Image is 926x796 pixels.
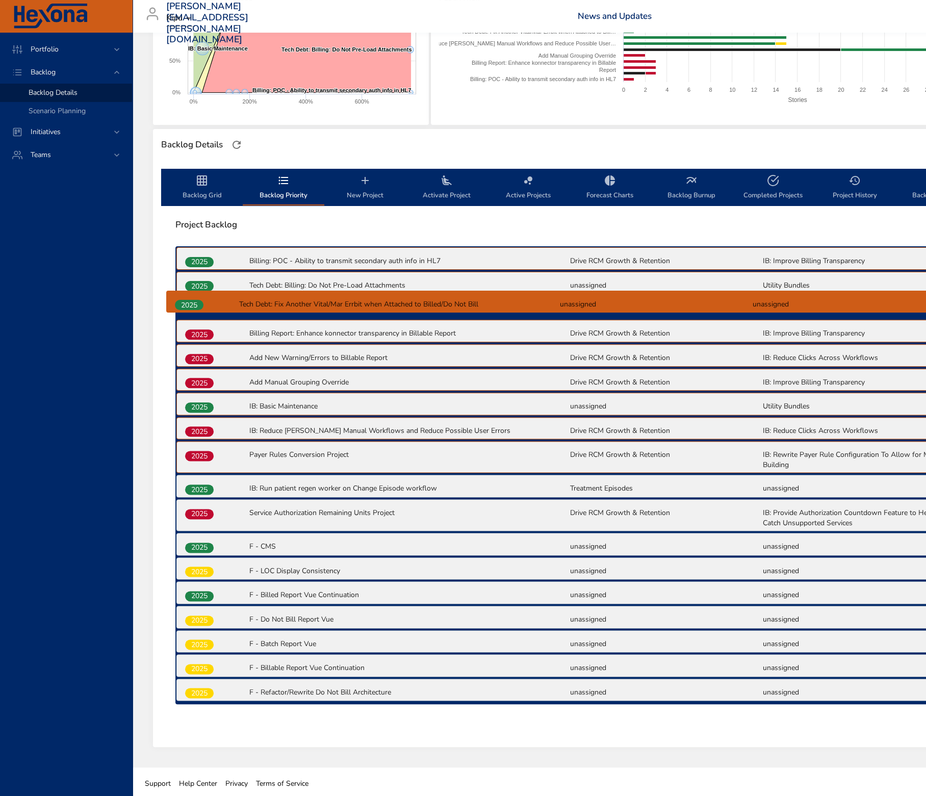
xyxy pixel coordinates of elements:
[903,87,909,93] text: 26
[330,174,400,201] span: New Project
[175,772,221,795] a: Help Center
[538,53,616,59] text: Add Manual Grouping Override
[29,88,78,97] span: Backlog Details
[22,44,67,54] span: Portfolio
[751,87,757,93] text: 12
[145,779,171,788] span: Support
[570,329,761,339] p: Drive RCM Growth & Retention
[420,40,616,46] text: IB: Reduce [PERSON_NAME] Manual Workflows and Reduce Possible User…
[578,10,652,22] a: News and Updates
[249,639,568,649] p: F - Batch Report Vue
[709,87,712,93] text: 8
[167,174,237,201] span: Backlog Grid
[794,87,801,93] text: 16
[256,779,308,788] span: Terms of Service
[570,542,761,552] p: unassigned
[570,353,761,363] p: Drive RCM Growth & Retention
[622,87,625,93] text: 0
[773,87,779,93] text: 14
[229,137,244,152] button: Refresh Page
[570,614,761,625] p: unassigned
[249,508,568,518] p: Service Authorization Remaining Units Project
[299,98,313,105] text: 400%
[570,402,761,412] p: unassigned
[570,256,761,266] p: Drive RCM Growth & Retention
[249,614,568,625] p: F - Do Not Bill Report Vue
[249,377,568,388] p: Add Manual Grouping Override
[355,98,369,105] text: 600%
[249,280,568,291] p: Tech Debt: Billing: Do Not Pre-Load Attachments
[838,87,844,93] text: 20
[249,542,568,552] p: F - CMS
[179,779,217,788] span: Help Center
[141,772,175,795] a: Support
[29,106,86,116] span: Scenario Planning
[249,174,318,201] span: Backlog Priority
[249,687,568,698] p: F - Refactor/Rewrite Do Not Bill Architecture
[166,1,248,45] h3: [PERSON_NAME][EMAIL_ADDRESS][PERSON_NAME][DOMAIN_NAME]
[816,87,822,93] text: 18
[249,590,568,601] p: F - Billed Report Vue Continuation
[472,60,616,73] text: Billing Report: Enhance konnector transparency in Billable Report
[249,353,568,363] p: Add New Warning/Errors to Billable Report
[172,89,181,95] text: 0%
[687,87,690,93] text: 6
[412,174,481,201] span: Activate Project
[575,174,645,201] span: Forecast Charts
[249,663,568,673] p: F - Billable Report Vue Continuation
[158,137,226,153] div: Backlog Details
[249,256,568,266] p: Billing: POC - Ability to transmit secondary auth info in HL7
[252,87,411,93] text: Billing: POC - Ability to transmit secondary auth info in HL7
[243,98,257,105] text: 200%
[570,280,761,291] p: unassigned
[570,687,761,698] p: unassigned
[166,10,195,27] div: Kipu
[570,426,761,436] p: Drive RCM Growth & Retention
[570,590,761,601] p: unassigned
[570,377,761,388] p: Drive RCM Growth & Retention
[570,663,761,673] p: unassigned
[249,329,568,339] p: Billing Report: Enhance konnector transparency in Billable Report
[225,779,248,788] span: Privacy
[657,174,726,201] span: Backlog Burnup
[169,58,181,64] text: 50%
[249,450,568,460] p: Payer Rules Conversion Project
[249,566,568,576] p: F - LOC Display Consistency
[22,67,64,77] span: Backlog
[738,174,808,201] span: Completed Projects
[644,87,647,93] text: 2
[860,87,866,93] text: 22
[570,508,761,518] p: Drive RCM Growth & Retention
[788,96,807,104] text: Stories
[494,174,563,201] span: Active Projects
[470,76,616,82] text: Billing: POC - Ability to transmit secondary auth info in HL7
[249,426,568,436] p: IB: Reduce [PERSON_NAME] Manual Workflows and Reduce Possible User Errors
[249,484,568,494] p: IB: Run patient regen worker on Change Episode workflow
[22,150,59,160] span: Teams
[820,174,889,201] span: Project History
[190,98,198,105] text: 0%
[221,772,252,795] a: Privacy
[570,450,761,460] p: Drive RCM Growth & Retention
[570,566,761,576] p: unassigned
[22,127,69,137] span: Initiatives
[570,484,761,494] p: Treatment Episodes
[188,45,248,52] text: IB: Basic Maintenance
[252,772,313,795] a: Terms of Service
[570,639,761,649] p: unassigned
[249,402,568,412] p: IB: Basic Maintenance
[12,4,89,29] img: Hexona
[281,46,411,53] text: Tech Debt: Billing: Do Not Pre-Load Attachments
[882,87,888,93] text: 24
[666,87,669,93] text: 4
[729,87,735,93] text: 10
